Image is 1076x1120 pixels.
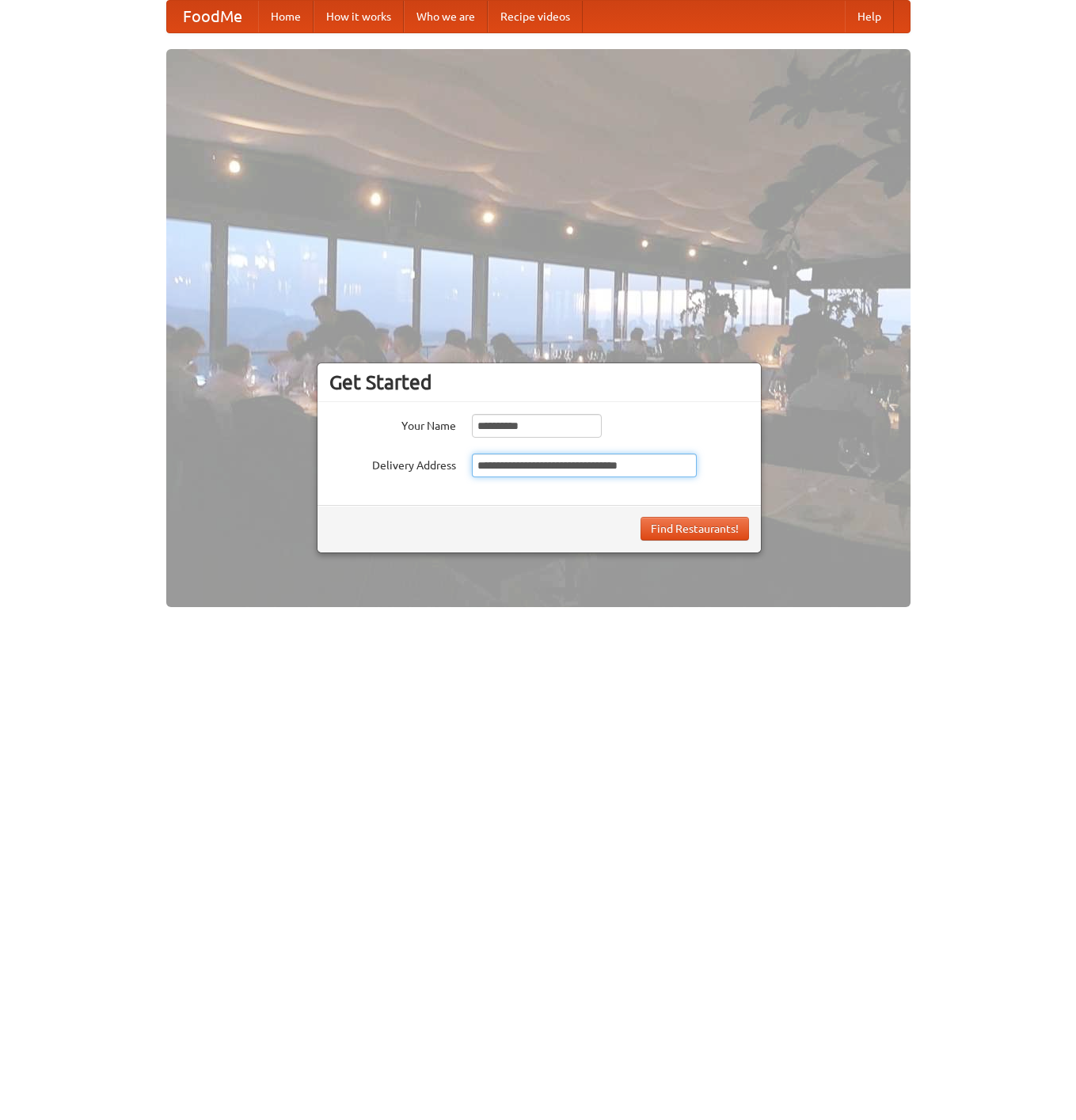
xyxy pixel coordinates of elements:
a: Home [258,1,314,32]
a: How it works [314,1,404,32]
a: FoodMe [167,1,258,32]
a: Recipe videos [488,1,583,32]
a: Help [845,1,894,32]
label: Delivery Address [329,454,456,473]
h3: Get Started [329,370,749,394]
label: Your Name [329,414,456,434]
a: Who we are [404,1,488,32]
button: Find Restaurants! [641,517,749,541]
